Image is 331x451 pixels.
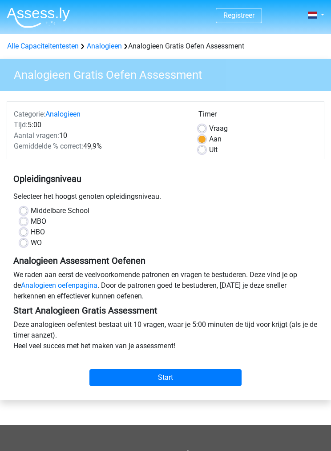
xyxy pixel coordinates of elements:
[87,42,122,50] a: Analogieen
[31,216,46,227] label: MBO
[7,270,324,305] div: We raden aan eerst de veelvoorkomende patronen en vragen te bestuderen. Deze vind je op de . Door...
[21,281,97,290] a: Analogieen oefenpagina
[7,191,324,205] div: Selecteer het hoogst genoten opleidingsniveau.
[198,109,317,123] div: Timer
[223,11,254,20] a: Registreer
[31,238,42,248] label: WO
[7,42,79,50] a: Alle Capaciteitentesten
[209,123,228,134] label: Vraag
[14,131,59,140] span: Aantal vragen:
[13,170,318,188] h5: Opleidingsniveau
[209,145,218,155] label: Uit
[31,227,45,238] label: HBO
[89,369,242,386] input: Start
[4,41,327,52] div: Analogieen Gratis Oefen Assessment
[7,120,192,130] div: 5:00
[209,134,222,145] label: Aan
[14,110,45,118] span: Categorie:
[14,142,83,150] span: Gemiddelde % correct:
[7,319,324,355] div: Deze analogieen oefentest bestaat uit 10 vragen, waar je 5:00 minuten de tijd voor krijgt (als je...
[13,255,318,266] h5: Analogieen Assessment Oefenen
[10,64,324,82] h3: Analogieen Gratis Oefen Assessment
[14,121,28,129] span: Tijd:
[13,305,318,316] h5: Start Analogieen Gratis Assessment
[7,141,192,152] div: 49,9%
[7,130,192,141] div: 10
[31,205,89,216] label: Middelbare School
[7,7,70,28] img: Assessly
[45,110,81,118] a: Analogieen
